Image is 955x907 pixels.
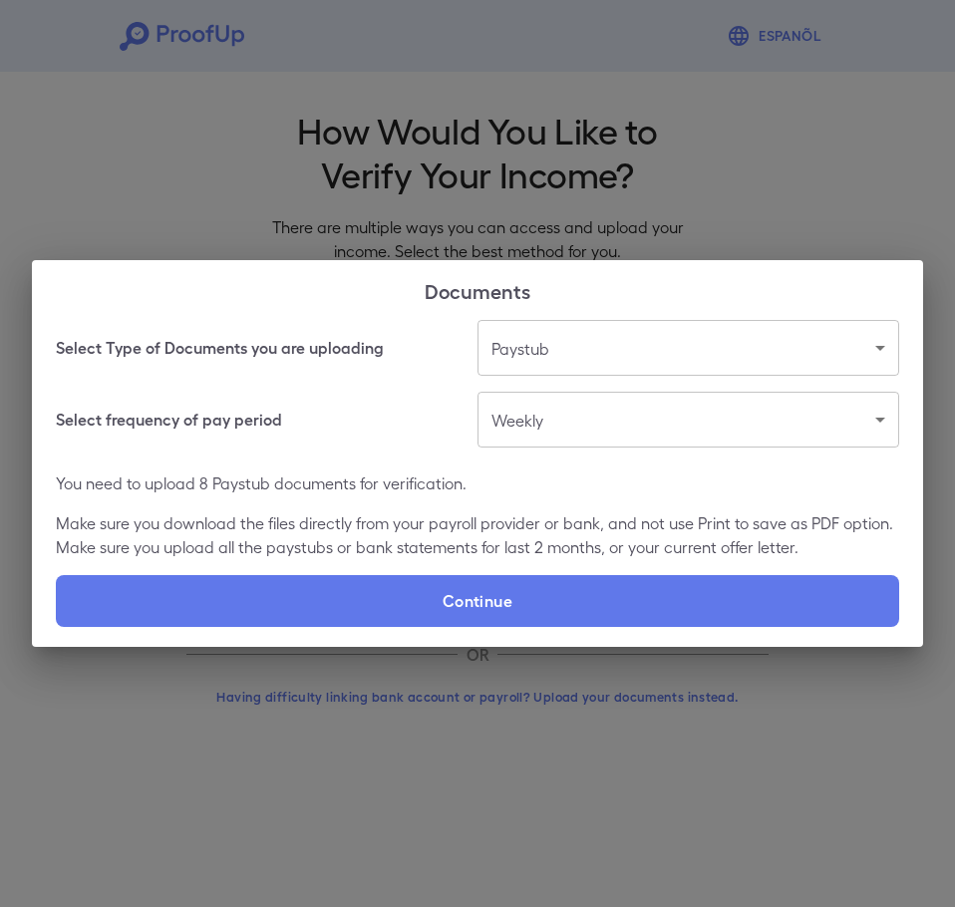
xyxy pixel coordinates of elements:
[477,392,899,448] div: Weekly
[477,320,899,376] div: Paystub
[56,511,899,559] p: Make sure you download the files directly from your payroll provider or bank, and not use Print t...
[32,260,923,320] h2: Documents
[56,575,899,627] label: Continue
[56,336,384,360] h6: Select Type of Documents you are uploading
[56,408,282,432] h6: Select frequency of pay period
[56,471,899,495] p: You need to upload 8 Paystub documents for verification.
